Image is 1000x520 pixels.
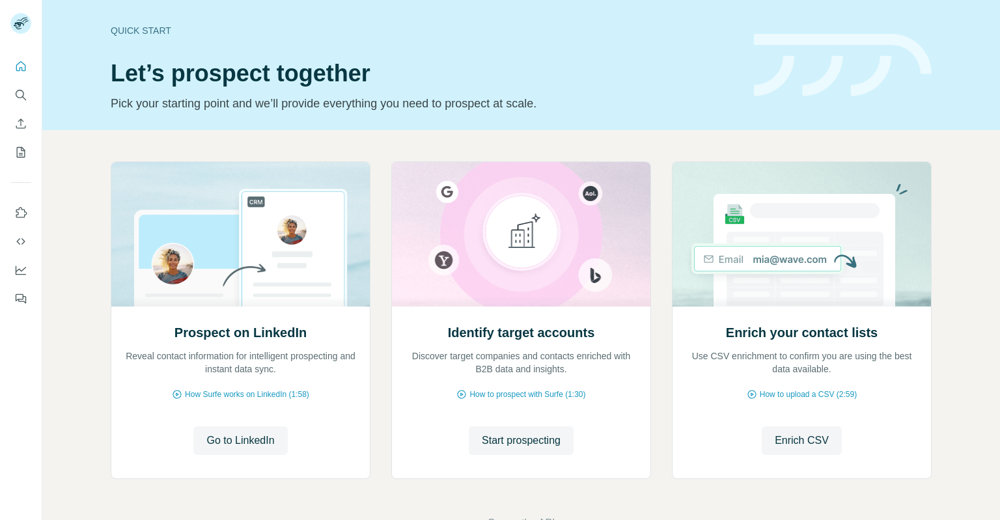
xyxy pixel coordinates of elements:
p: Pick your starting point and we’ll provide everything you need to prospect at scale. [111,94,738,113]
button: Enrich CSV [10,112,31,135]
span: How Surfe works on LinkedIn (1:58) [185,389,309,400]
button: Go to LinkedIn [193,426,287,455]
span: How to prospect with Surfe (1:30) [469,389,585,400]
p: Reveal contact information for intelligent prospecting and instant data sync. [124,349,357,376]
button: My lists [10,141,31,164]
span: Enrich CSV [775,433,829,448]
button: Start prospecting [469,426,574,455]
h2: Enrich your contact lists [726,323,878,342]
h2: Prospect on LinkedIn [174,323,307,342]
button: Feedback [10,287,31,310]
img: Enrich your contact lists [672,162,932,307]
h1: Let’s prospect together [111,61,738,87]
button: Dashboard [10,258,31,282]
p: Discover target companies and contacts enriched with B2B data and insights. [405,349,637,376]
span: Go to LinkedIn [206,433,274,448]
button: Use Surfe API [10,230,31,253]
h2: Identify target accounts [448,323,595,342]
img: banner [754,34,932,97]
span: Start prospecting [482,433,561,448]
p: Use CSV enrichment to confirm you are using the best data available. [686,349,918,376]
button: Use Surfe on LinkedIn [10,201,31,225]
button: Search [10,83,31,107]
img: Prospect on LinkedIn [111,162,370,307]
button: Quick start [10,55,31,78]
img: Identify target accounts [391,162,651,307]
button: Enrich CSV [762,426,842,455]
div: Quick start [111,24,738,37]
span: How to upload a CSV (2:59) [760,389,857,400]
